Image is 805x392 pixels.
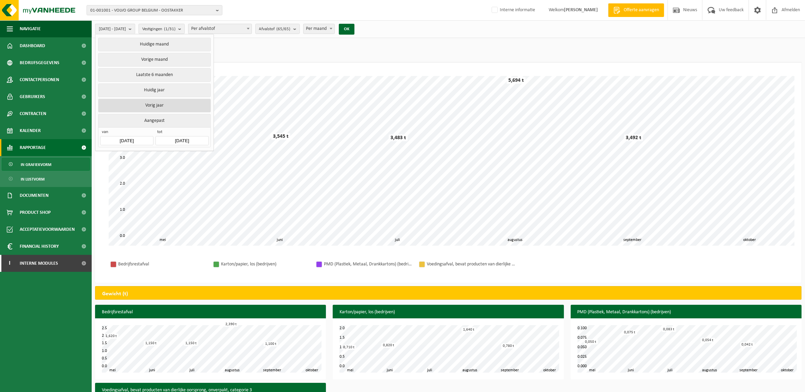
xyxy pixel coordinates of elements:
[461,327,476,332] div: 1,640 t
[7,255,13,272] span: I
[20,238,59,255] span: Financial History
[221,260,309,268] div: Karton/papier, los (bedrijven)
[427,260,515,268] div: Voedingsafval, bevat producten van dierlijke oorsprong, onverpakt, categorie 3
[20,54,59,71] span: Bedrijfsgegevens
[571,305,802,320] h3: PMD (Plastiek, Metaal, Drankkartons) (bedrijven)
[155,129,208,136] span: tot
[622,7,661,14] span: Offerte aanvragen
[20,37,45,54] span: Dashboard
[255,24,300,34] button: Afvalstof(65/65)
[104,334,118,339] div: 1,620 t
[142,24,176,34] span: Vestigingen
[90,5,213,16] span: 01-001001 - VOLVO GROUP BELGIUM - OOSTAKKER
[381,343,396,348] div: 0,820 t
[98,38,211,51] button: Huidige maand
[701,338,715,343] div: 0,054 t
[662,327,676,332] div: 0,083 t
[507,77,526,84] div: 5,694 t
[21,158,51,171] span: In grafiekvorm
[20,255,58,272] span: Interne modules
[2,172,90,185] a: In lijstvorm
[389,134,408,141] div: 3,483 t
[304,24,335,34] span: Per maand
[20,221,75,238] span: Acceptatievoorwaarden
[20,88,45,105] span: Gebruikers
[144,341,158,346] div: 1,150 t
[564,7,598,13] strong: [PERSON_NAME]
[224,322,238,327] div: 2,390 t
[339,24,354,35] button: OK
[333,305,564,320] h3: Karton/papier, los (bedrijven)
[342,345,356,350] div: 0,710 t
[188,24,252,34] span: Per afvalstof
[20,139,46,156] span: Rapportage
[21,173,44,186] span: In lijstvorm
[2,158,90,171] a: In grafiekvorm
[20,105,46,122] span: Contracten
[98,83,211,97] button: Huidig jaar
[263,341,278,347] div: 1,100 t
[584,339,598,344] div: 0,050 t
[20,20,41,37] span: Navigatie
[623,330,637,335] div: 0,075 t
[740,342,755,347] div: 0,042 t
[259,24,291,34] span: Afvalstof
[118,260,206,268] div: Bedrijfsrestafval
[98,68,211,82] button: Laatste 6 maanden
[20,71,59,88] span: Contactpersonen
[164,27,176,31] count: (1/31)
[87,5,222,15] button: 01-001001 - VOLVO GROUP BELGIUM - OOSTAKKER
[20,204,51,221] span: Product Shop
[98,53,211,67] button: Vorige maand
[624,134,643,141] div: 3,492 t
[303,24,335,34] span: Per maand
[608,3,664,17] a: Offerte aanvragen
[98,114,211,127] button: Aangepast
[501,343,516,349] div: 0,780 t
[95,305,326,320] h3: Bedrijfsrestafval
[271,133,290,140] div: 3,545 t
[99,24,126,34] span: [DATE] - [DATE]
[490,5,535,15] label: Interne informatie
[95,286,135,301] h2: Gewicht (t)
[20,122,41,139] span: Kalender
[98,99,211,112] button: Vorig jaar
[277,27,291,31] count: (65/65)
[95,24,135,34] button: [DATE] - [DATE]
[324,260,412,268] div: PMD (Plastiek, Metaal, Drankkartons) (bedrijven)
[184,341,198,346] div: 1,150 t
[20,187,49,204] span: Documenten
[139,24,185,34] button: Vestigingen(1/31)
[100,129,153,136] span: van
